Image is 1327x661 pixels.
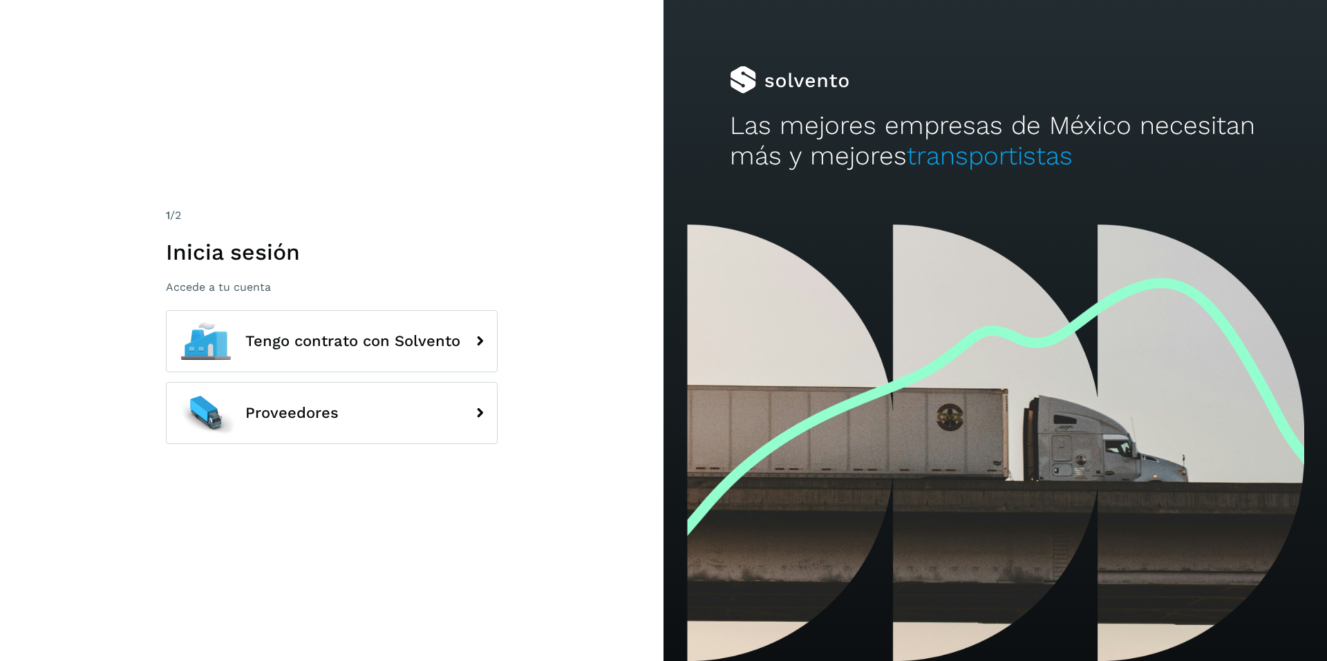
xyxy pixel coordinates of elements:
button: Tengo contrato con Solvento [166,310,498,372]
span: transportistas [907,141,1073,171]
span: 1 [166,209,170,222]
h2: Las mejores empresas de México necesitan más y mejores [730,111,1261,172]
h1: Inicia sesión [166,239,498,265]
div: /2 [166,207,498,224]
span: Tengo contrato con Solvento [245,333,460,349]
button: Proveedores [166,382,498,444]
span: Proveedores [245,405,339,421]
p: Accede a tu cuenta [166,280,498,294]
